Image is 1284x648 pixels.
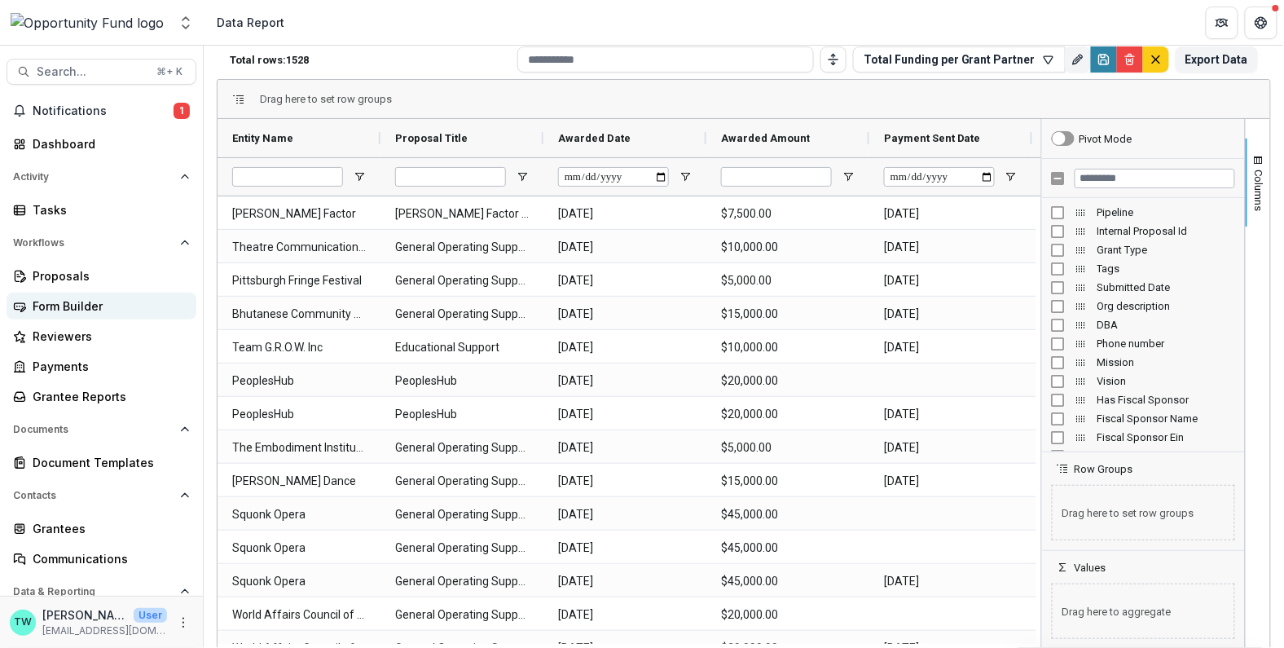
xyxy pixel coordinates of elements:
[1075,562,1106,574] span: Values
[884,132,981,144] span: Payment Sent Date
[33,550,183,567] div: Communications
[1042,334,1245,353] div: Phone number Column
[721,531,855,565] span: $45,000.00
[558,197,692,231] span: [DATE]
[217,14,284,31] div: Data Report
[558,264,692,298] span: [DATE]
[232,398,366,431] span: PeoplesHub
[1143,46,1169,73] button: default
[395,331,529,364] span: Educational Support
[1097,412,1235,425] span: Fiscal Sponsor Name
[260,93,392,105] div: Row Groups
[395,298,529,331] span: General Operating Support
[33,388,183,405] div: Grantee Reports
[232,331,366,364] span: Team G.R.O.W. Inc
[721,167,832,187] input: Awarded Amount Filter Input
[232,197,366,231] span: [PERSON_NAME] Factor
[1042,315,1245,334] div: DBA Column
[7,262,196,289] a: Proposals
[7,545,196,572] a: Communications
[884,331,1018,364] span: [DATE]
[1097,319,1235,331] span: DBA
[174,613,193,633] button: More
[721,398,855,431] span: $20,000.00
[7,449,196,476] a: Document Templates
[1005,170,1018,183] button: Open Filter Menu
[558,565,692,598] span: [DATE]
[1052,584,1235,639] span: Drag here to aggregate
[1052,485,1235,540] span: Drag here to set row groups
[260,93,392,105] span: Drag here to set row groups
[1042,390,1245,409] div: Has Fiscal Sponsor Column
[1065,46,1091,73] button: Rename
[7,417,196,443] button: Open Documents
[721,598,855,632] span: $20,000.00
[33,267,183,284] div: Proposals
[395,364,529,398] span: PeoplesHub
[1042,240,1245,259] div: Grant Type Column
[7,483,196,509] button: Open Contacts
[7,383,196,410] a: Grantee Reports
[1097,300,1235,312] span: Org description
[7,515,196,542] a: Grantees
[33,135,183,152] div: Dashboard
[232,498,366,531] span: Squonk Opera
[1097,281,1235,293] span: Submitted Date
[395,167,506,187] input: Proposal Title Filter Input
[1097,206,1235,218] span: Pipeline
[395,465,529,498] span: General Operating Support for [PERSON_NAME] Dance
[232,531,366,565] span: Squonk Opera
[353,170,366,183] button: Open Filter Menu
[558,598,692,632] span: [DATE]
[33,298,183,315] div: Form Builder
[1042,447,1245,465] div: Fiscal Sponsor Email Column
[395,264,529,298] span: General Operating Support
[1117,46,1143,73] button: Delete
[7,323,196,350] a: Reviewers
[1097,262,1235,275] span: Tags
[1097,375,1235,387] span: Vision
[1097,337,1235,350] span: Phone number
[7,164,196,190] button: Open Activity
[42,624,167,638] p: [EMAIL_ADDRESS][DOMAIN_NAME]
[1042,259,1245,278] div: Tags Column
[1042,278,1245,297] div: Submitted Date Column
[232,264,366,298] span: Pittsburgh Fringe Festival
[33,358,183,375] div: Payments
[7,130,196,157] a: Dashboard
[13,171,174,183] span: Activity
[721,331,855,364] span: $10,000.00
[558,531,692,565] span: [DATE]
[1042,372,1245,390] div: Vision Column
[1097,244,1235,256] span: Grant Type
[7,98,196,124] button: Notifications1
[1042,203,1245,222] div: Pipeline Column
[42,606,127,624] p: [PERSON_NAME]
[7,353,196,380] a: Payments
[33,328,183,345] div: Reviewers
[1042,409,1245,428] div: Fiscal Sponsor Name Column
[13,237,174,249] span: Workflows
[721,431,855,465] span: $5,000.00
[395,565,529,598] span: General Operating Support
[884,431,1018,465] span: [DATE]
[721,231,855,264] span: $10,000.00
[1042,297,1245,315] div: Org description Column
[14,617,32,628] div: Ti Wilhelm
[1091,46,1117,73] button: Save
[721,197,855,231] span: $7,500.00
[232,465,366,498] span: [PERSON_NAME] Dance
[1042,353,1245,372] div: Mission Column
[1080,133,1132,145] div: Pivot Mode
[232,565,366,598] span: Squonk Opera
[884,264,1018,298] span: [DATE]
[884,231,1018,264] span: [DATE]
[395,431,529,465] span: General Operating Support
[11,13,164,33] img: Opportunity Fund logo
[853,46,1066,73] button: Total Funding per Grant Partner
[884,398,1018,431] span: [DATE]
[395,498,529,531] span: General Operating Support
[1097,394,1235,406] span: Has Fiscal Sponsor
[174,103,190,119] span: 1
[230,54,511,66] p: Total rows: 1528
